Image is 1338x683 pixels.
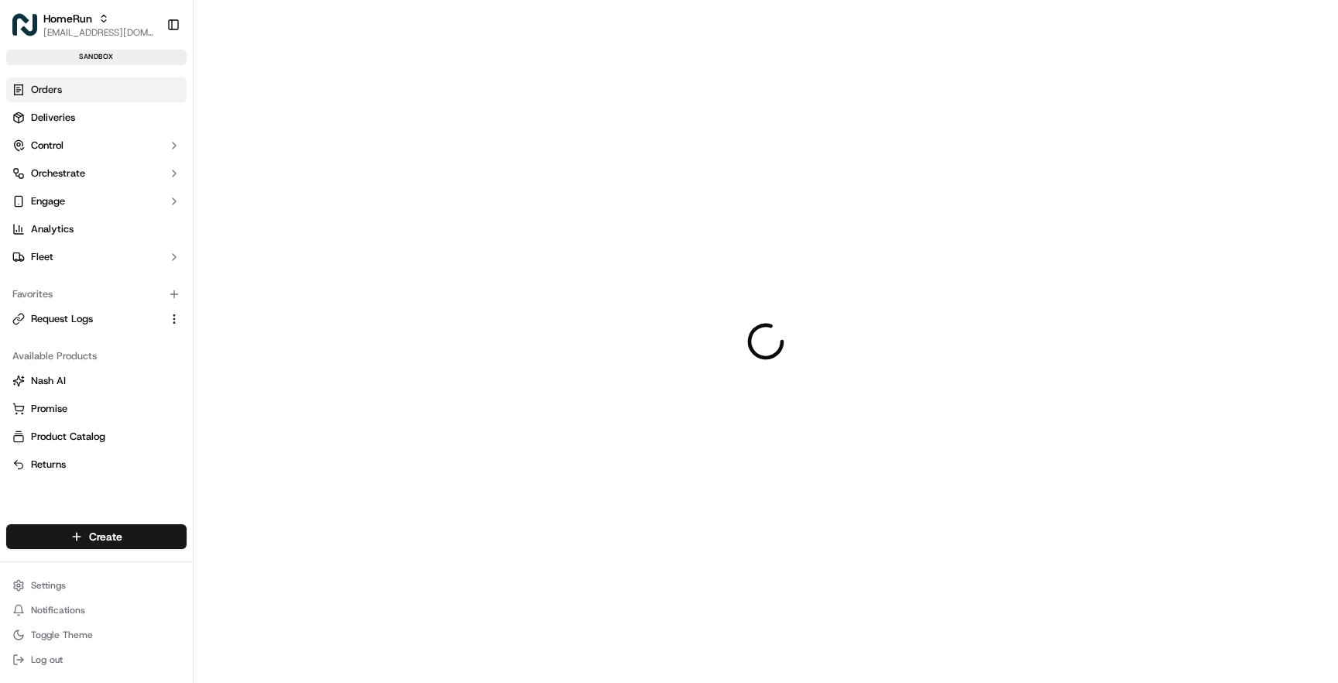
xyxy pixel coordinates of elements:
[6,396,187,421] button: Promise
[6,424,187,449] button: Product Catalog
[31,374,66,388] span: Nash AI
[6,161,187,186] button: Orchestrate
[12,402,180,416] a: Promise
[31,654,63,666] span: Log out
[6,599,187,621] button: Notifications
[31,250,53,264] span: Fleet
[12,374,180,388] a: Nash AI
[43,11,92,26] button: HomeRun
[31,194,65,208] span: Engage
[89,529,122,544] span: Create
[12,312,162,326] a: Request Logs
[6,452,187,477] button: Returns
[6,307,187,331] button: Request Logs
[6,649,187,671] button: Log out
[12,458,180,472] a: Returns
[6,105,187,130] a: Deliveries
[6,524,187,549] button: Create
[6,77,187,102] a: Orders
[6,6,160,43] button: HomeRunHomeRun[EMAIL_ADDRESS][DOMAIN_NAME]
[12,430,180,444] a: Product Catalog
[6,133,187,158] button: Control
[31,402,67,416] span: Promise
[31,458,66,472] span: Returns
[6,245,187,269] button: Fleet
[6,344,187,369] div: Available Products
[6,217,187,242] a: Analytics
[31,312,93,326] span: Request Logs
[31,111,75,125] span: Deliveries
[6,624,187,646] button: Toggle Theme
[43,26,154,39] button: [EMAIL_ADDRESS][DOMAIN_NAME]
[31,139,63,153] span: Control
[6,282,187,307] div: Favorites
[6,189,187,214] button: Engage
[6,575,187,596] button: Settings
[6,50,187,65] div: sandbox
[31,604,85,616] span: Notifications
[31,579,66,592] span: Settings
[31,166,85,180] span: Orchestrate
[31,629,93,641] span: Toggle Theme
[31,83,62,97] span: Orders
[31,430,105,444] span: Product Catalog
[6,369,187,393] button: Nash AI
[12,12,37,37] img: HomeRun
[31,222,74,236] span: Analytics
